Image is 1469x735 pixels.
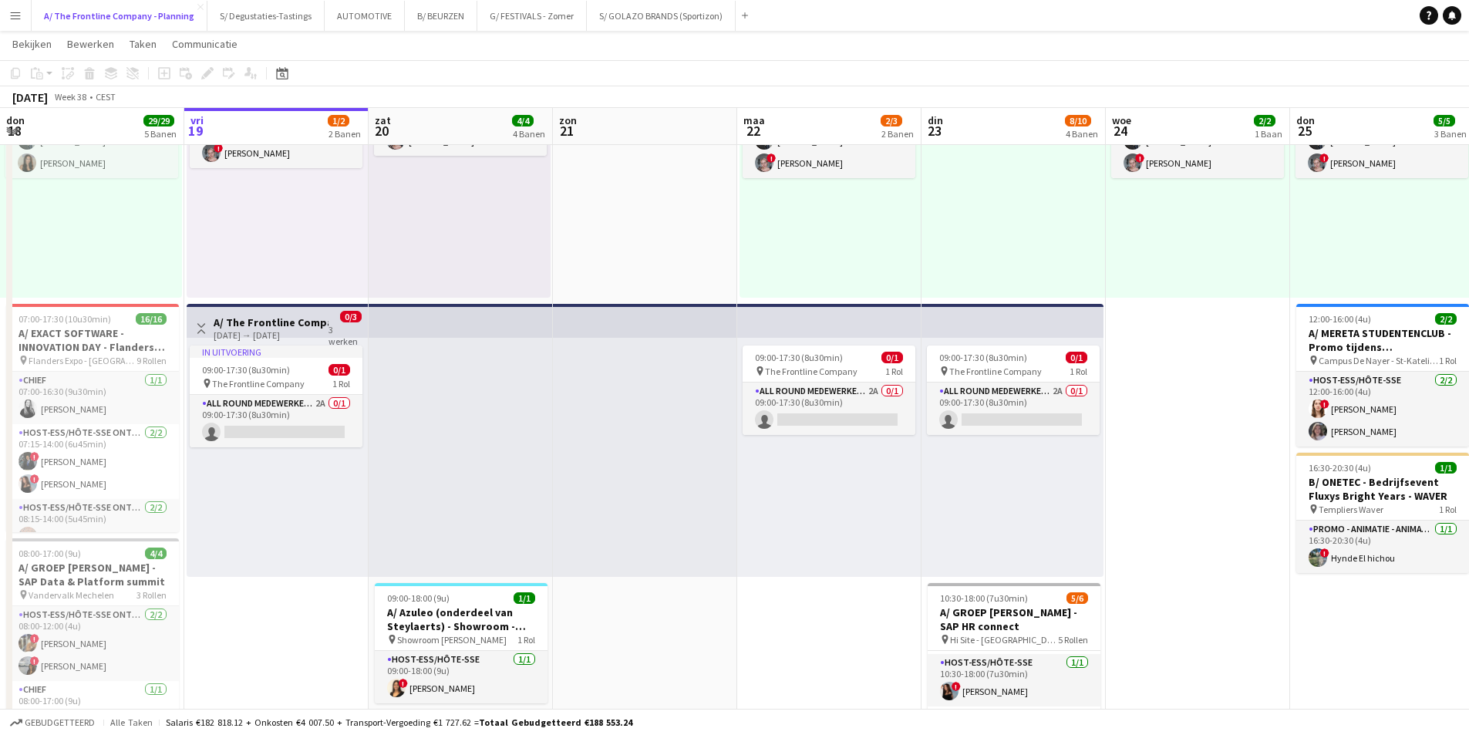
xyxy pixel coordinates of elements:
button: S/ Degustaties-Tastings [207,1,325,31]
div: 5 Banen [144,128,177,140]
div: [DATE] → [DATE] [214,329,329,341]
span: 08:00-17:00 (9u) [19,548,81,559]
span: Week 38 [51,91,89,103]
span: ! [1319,153,1329,163]
app-card-role: Host-ess/Hôte-sse Onthaal-Accueill2/208:00-12:00 (4u)![PERSON_NAME]![PERSON_NAME] [6,606,179,681]
span: 20 [372,122,391,140]
span: 24 [1110,122,1131,140]
span: zon [559,113,577,127]
span: 2/3 [881,115,902,126]
span: 9 Rollen [136,355,167,366]
div: 3 Banen [1434,128,1467,140]
button: G/ FESTIVALS - Zomer [477,1,587,31]
span: ! [952,682,961,691]
span: 1/1 [1435,462,1457,474]
div: 09:00-17:30 (8u30min)0/1 The Frontline Company1 RolAll Round medewerker/collaborateur2A0/109:00-1... [743,346,915,435]
app-job-card: 12:00-16:00 (4u)2/2A/ MERETA STUDENTENCLUB - Promo tijdens wervingsnamiddag - Campus de [GEOGRAPH... [1296,304,1469,447]
span: Totaal gebudgetteerd €188 553.24 [479,716,632,728]
div: In uitvoering [190,346,362,358]
span: ! [30,452,39,461]
div: 1 Baan [1255,128,1282,140]
span: 5 Rollen [1058,634,1088,646]
app-card-role: All Round medewerker/collaborateur2A0/109:00-17:30 (8u30min) [743,383,915,435]
span: woe [1112,113,1131,127]
span: 10:30-18:00 (7u30min) [940,592,1028,604]
app-card-role: Chief1/107:00-16:30 (9u30min)[PERSON_NAME] [6,372,179,424]
app-card-role: All Round medewerker/collaborateur2A0/109:00-17:30 (8u30min) [927,383,1100,435]
a: Bekijken [6,34,58,54]
h3: A/ EXACT SOFTWARE - INNOVATION DAY - Flanders Expo [6,326,179,354]
span: Vandervalk Mechelen [29,589,114,601]
app-job-card: 09:00-18:00 (9u)1/1A/ Azuleo (onderdeel van Steylaerts) - Showroom - Wijnegem (28/09 + 12/10 + 19... [375,583,548,703]
button: AUTOMOTIVE [325,1,405,31]
span: maa [743,113,765,127]
span: Flanders Expo - [GEOGRAPHIC_DATA] [29,355,136,366]
span: Alle taken [110,716,153,728]
button: B/ BEURZEN [405,1,477,31]
span: 16/16 [136,313,167,325]
app-card-role: Host-ess/Hôte-sse2/212:00-16:00 (4u)![PERSON_NAME][PERSON_NAME] [1296,372,1469,447]
span: vri [190,113,204,127]
span: zat [375,113,391,127]
div: 4 Banen [1066,128,1098,140]
app-card-role: Promo - Animatie - Animation1/116:30-20:30 (4u)!Hynde El hichou [1296,521,1469,573]
app-card-role: Host-ess/Hôte-sse1/109:00-18:00 (9u)![PERSON_NAME] [375,651,548,703]
span: ! [30,656,39,666]
app-card-role: Host-ess/Hôte-sse Onthaal-Accueill2/208:15-14:00 (5u45min)Mei iek [PERSON_NAME] [6,499,179,574]
a: Bewerken [61,34,120,54]
span: 5/6 [1066,592,1088,604]
span: 1 Rol [332,378,350,389]
h3: A/ GROEP [PERSON_NAME] - SAP Data & Platform summit [6,561,179,588]
app-card-role: Chief1/108:00-17:00 (9u)![PERSON_NAME] [6,681,179,733]
span: 0/1 [881,352,903,363]
span: The Frontline Company [949,366,1042,377]
span: 4/4 [512,115,534,126]
h3: A/ GROEP [PERSON_NAME] - SAP HR connect [928,605,1100,633]
div: 16:30-20:30 (4u)1/1B/ ONETEC - Bedrijfsevent Fluxys Bright Years - WAVER Templiers Waver1 RolProm... [1296,453,1469,573]
span: 09:00-17:30 (8u30min) [755,352,843,363]
span: ! [1135,153,1144,163]
span: ! [767,153,776,163]
span: 12:00-16:00 (4u) [1309,313,1371,325]
span: ! [30,474,39,484]
span: 22 [741,122,765,140]
app-card-role: Host-ess/Hôte-sse1/110:30-18:00 (7u30min)![PERSON_NAME] [928,654,1100,706]
div: 4 Banen [513,128,545,140]
span: The Frontline Company [765,366,857,377]
div: 2 Banen [881,128,914,140]
span: 8/10 [1065,115,1091,126]
span: 09:00-17:30 (8u30min) [202,364,290,376]
span: Gebudgetteerd [25,717,95,728]
span: 4/4 [145,548,167,559]
button: A/ The Frontline Company - Planning [32,1,207,31]
a: Taken [123,34,163,54]
button: S/ GOLAZO BRANDS (Sportizon) [587,1,736,31]
app-card-role: Host-ess/Hôte-sse Onthaal-Accueill2/207:15-14:00 (6u45min)![PERSON_NAME]![PERSON_NAME] [6,424,179,499]
span: 16:30-20:30 (4u) [1309,462,1371,474]
span: 21 [557,122,577,140]
span: din [928,113,943,127]
span: The Frontline Company [212,378,305,389]
h3: A/ The Frontline Company - Administratieve support op TFC Kantoor [214,315,329,329]
div: 2 Banen [329,128,361,140]
span: 0/3 [340,311,362,322]
span: ! [1320,548,1329,558]
span: Taken [130,37,157,51]
span: 1 Rol [517,634,535,646]
span: 0/1 [329,364,350,376]
span: ! [399,679,408,688]
span: 23 [925,122,943,140]
span: 09:00-17:30 (8u30min) [939,352,1027,363]
span: ! [30,634,39,643]
span: ! [1320,400,1329,409]
span: Bewerken [67,37,114,51]
span: 1/2 [328,115,349,126]
app-job-card: In uitvoering09:00-17:30 (8u30min)0/1 The Frontline Company1 RolAll Round medewerker/collaborateu... [190,346,362,447]
div: CEST [96,91,116,103]
a: Communicatie [166,34,244,54]
span: don [1296,113,1315,127]
span: 07:00-17:30 (10u30min) [19,313,111,325]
